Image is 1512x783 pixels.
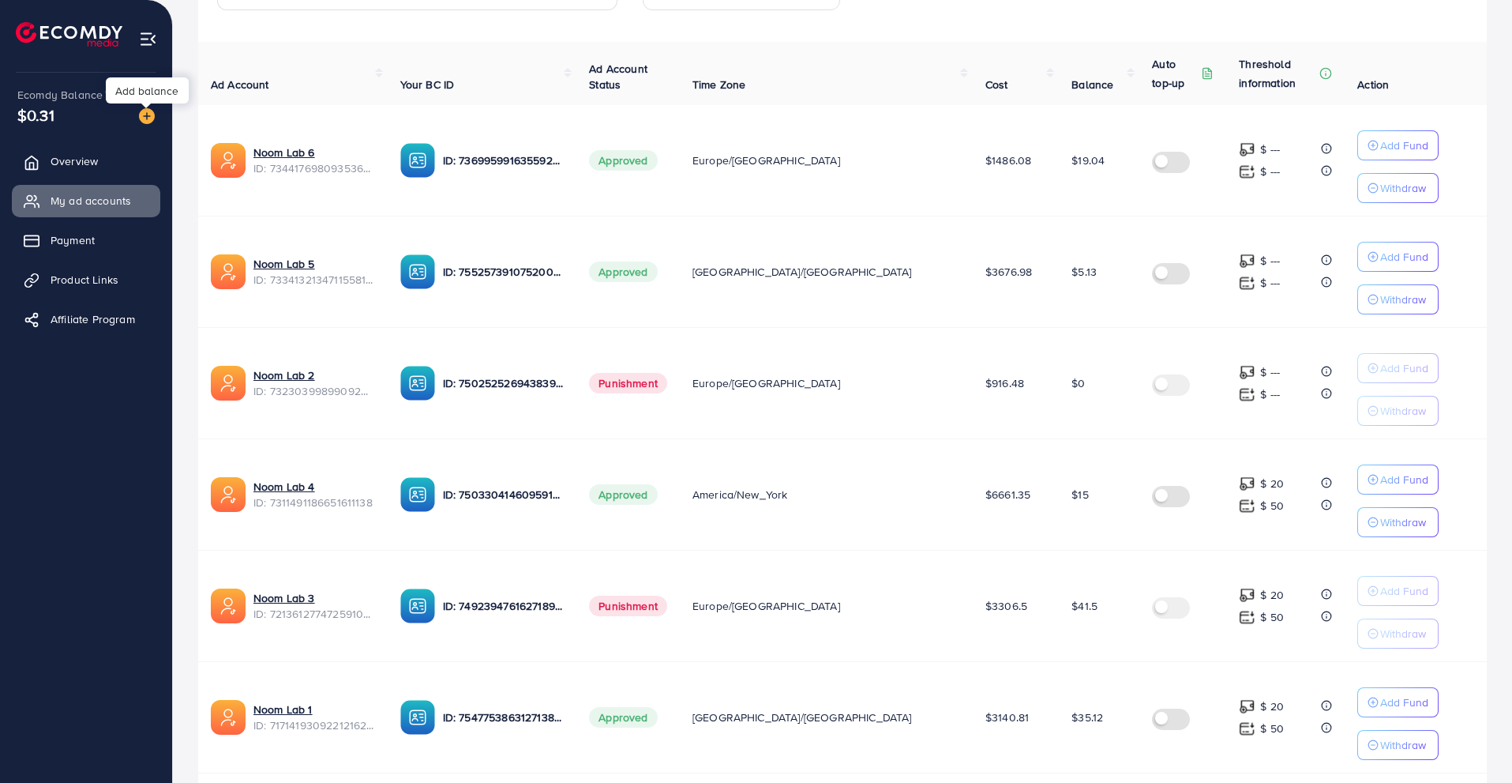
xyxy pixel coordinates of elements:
[1239,498,1255,514] img: top-up amount
[1357,507,1439,537] button: Withdraw
[1239,609,1255,626] img: top-up amount
[443,262,565,281] p: ID: 7552573910752002064
[1152,55,1198,92] p: Auto top-up
[589,150,657,171] span: Approved
[1260,496,1284,515] p: $ 50
[17,87,103,103] span: Ecomdy Balance
[1357,576,1439,606] button: Add Fund
[1380,401,1426,420] p: Withdraw
[1357,77,1389,92] span: Action
[1071,375,1085,391] span: $0
[589,373,667,393] span: Punishment
[985,598,1027,614] span: $3306.5
[1380,247,1428,266] p: Add Fund
[253,606,375,622] span: ID: 7213612774725910530
[1357,353,1439,383] button: Add Fund
[1445,712,1500,771] iframe: Chat
[1239,476,1255,492] img: top-up amount
[139,108,155,124] img: image
[253,160,375,176] span: ID: 7344176980935360513
[12,145,160,177] a: Overview
[985,710,1029,725] span: $3140.81
[211,589,246,623] img: ic-ads-acc.e4c84228.svg
[253,367,315,383] a: Noom Lab 2
[1260,697,1284,716] p: $ 20
[443,708,565,727] p: ID: 7547753863127138320
[1239,141,1255,158] img: top-up amount
[1239,587,1255,604] img: top-up amount
[51,311,135,327] span: Affiliate Program
[51,193,131,209] span: My ad accounts
[1380,513,1426,532] p: Withdraw
[253,145,375,177] div: <span class='underline'>Noom Lab 6</span></br>7344176980935360513
[400,77,455,92] span: Your BC ID
[1071,264,1097,280] span: $5.13
[443,485,565,504] p: ID: 7503304146095915016
[51,272,118,288] span: Product Links
[1357,730,1439,760] button: Withdraw
[1380,179,1426,198] p: Withdraw
[253,256,375,288] div: <span class='underline'>Noom Lab 5</span></br>7334132134711558146
[1357,284,1439,314] button: Withdraw
[589,707,657,728] span: Approved
[253,495,375,510] span: ID: 7311491186651611138
[253,367,375,400] div: <span class='underline'>Noom Lab 2</span></br>7323039989909209089
[253,479,375,511] div: <span class='underline'>Noom Lab 4</span></br>7311491186651611138
[1380,736,1426,755] p: Withdraw
[1239,164,1255,180] img: top-up amount
[1239,55,1316,92] p: Threshold information
[1357,465,1439,495] button: Add Fund
[1239,721,1255,737] img: top-up amount
[253,702,375,734] div: <span class='underline'>Noom Lab 1</span></br>7171419309221216257
[400,366,435,401] img: ic-ba-acc.ded83a64.svg
[589,61,647,92] span: Ad Account Status
[12,185,160,216] a: My ad accounts
[253,272,375,288] span: ID: 7334132134711558146
[400,700,435,735] img: ic-ba-acc.ded83a64.svg
[400,589,435,623] img: ic-ba-acc.ded83a64.svg
[1239,275,1255,292] img: top-up amount
[1380,582,1428,600] p: Add Fund
[139,30,157,48] img: menu
[1357,242,1439,272] button: Add Fund
[1260,140,1280,159] p: $ ---
[1239,386,1255,403] img: top-up amount
[692,487,788,503] span: America/New_York
[106,77,189,104] div: Add balance
[12,264,160,296] a: Product Links
[1357,619,1439,649] button: Withdraw
[985,375,1024,391] span: $916.48
[1071,487,1088,503] span: $15
[1260,608,1284,627] p: $ 50
[211,700,246,735] img: ic-ads-acc.e4c84228.svg
[1357,687,1439,717] button: Add Fund
[985,152,1031,168] span: $1486.08
[211,77,269,92] span: Ad Account
[589,484,657,505] span: Approved
[253,145,315,160] a: Noom Lab 6
[253,590,315,606] a: Noom Lab 3
[1260,585,1284,604] p: $ 20
[692,77,745,92] span: Time Zone
[253,702,313,717] a: Noom Lab 1
[253,590,375,623] div: <span class='underline'>Noom Lab 3</span></br>7213612774725910530
[1260,363,1280,382] p: $ ---
[16,22,122,47] img: logo
[1071,598,1097,614] span: $41.5
[51,232,95,248] span: Payment
[1380,693,1428,712] p: Add Fund
[51,153,98,169] span: Overview
[211,477,246,512] img: ic-ads-acc.e4c84228.svg
[1071,710,1103,725] span: $35.12
[589,596,667,616] span: Punishment
[1260,251,1280,270] p: $ ---
[443,151,565,170] p: ID: 7369959916355928081
[443,597,565,615] p: ID: 7492394761627189255
[253,256,315,272] a: Noom Lab 5
[211,143,246,178] img: ic-ads-acc.e4c84228.svg
[1380,624,1426,643] p: Withdraw
[985,487,1030,503] span: $6661.35
[692,710,912,725] span: [GEOGRAPHIC_DATA]/[GEOGRAPHIC_DATA]
[692,598,840,614] span: Europe/[GEOGRAPHIC_DATA]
